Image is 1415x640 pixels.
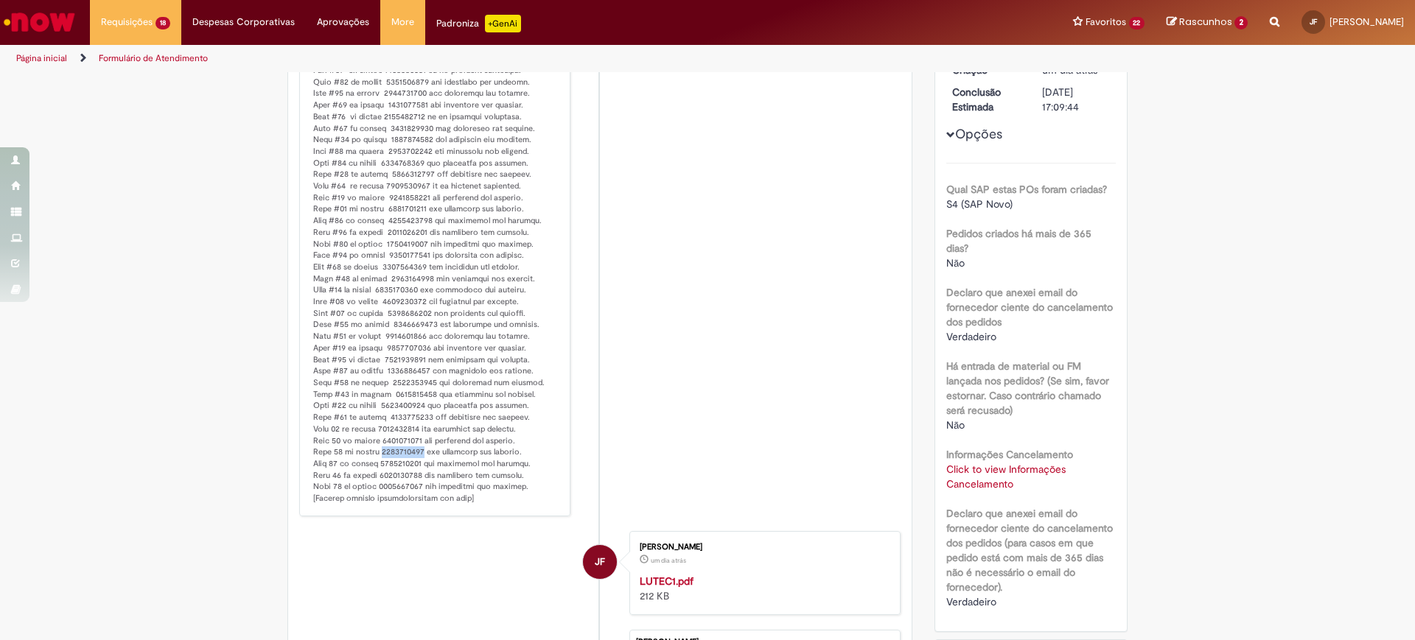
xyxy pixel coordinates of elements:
[640,574,885,603] div: 212 KB
[946,183,1107,196] b: Qual SAP estas POs foram criadas?
[946,418,965,432] span: Não
[391,15,414,29] span: More
[16,52,67,64] a: Página inicial
[946,463,1066,490] a: Click to view Informações Cancelamento
[192,15,295,29] span: Despesas Corporativas
[941,85,1032,114] dt: Conclusão Estimada
[1086,15,1126,29] span: Favoritos
[946,359,1109,417] b: Há entrada de material ou FM lançada nos pedidos? (Se sim, favor estornar. Caso contrário chamado...
[946,197,1013,211] span: S4 (SAP Novo)
[1042,85,1111,114] div: [DATE] 17:09:44
[1234,16,1248,29] span: 2
[651,556,686,565] time: 30/09/2025 08:48:10
[946,286,1113,328] b: Declaro que anexei email do fornecedor ciente do cancelamento dos pedidos
[946,507,1113,594] b: Declaro que anexei email do fornecedor ciente do cancelamento dos pedidos (para casos em que pedi...
[640,543,885,552] div: [PERSON_NAME]
[595,544,605,580] span: JF
[485,15,521,32] p: +GenAi
[1330,15,1404,28] span: [PERSON_NAME]
[640,574,693,588] a: LUTEC1.pdf
[1310,17,1317,27] span: JF
[11,45,932,72] ul: Trilhas de página
[946,227,1091,255] b: Pedidos criados há mais de 365 dias?
[946,595,996,608] span: Verdadeiro
[946,256,965,270] span: Não
[1042,63,1097,77] span: um dia atrás
[946,448,1073,461] b: Informações Cancelamento
[1129,17,1145,29] span: 22
[651,556,686,565] span: um dia atrás
[1,7,77,37] img: ServiceNow
[101,15,153,29] span: Requisições
[436,15,521,32] div: Padroniza
[946,330,996,343] span: Verdadeiro
[99,52,208,64] a: Formulário de Atendimento
[156,17,170,29] span: 18
[317,15,369,29] span: Aprovações
[1179,15,1232,29] span: Rascunhos
[1167,15,1248,29] a: Rascunhos
[583,545,617,579] div: Jose Carlos Dos Santos Filho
